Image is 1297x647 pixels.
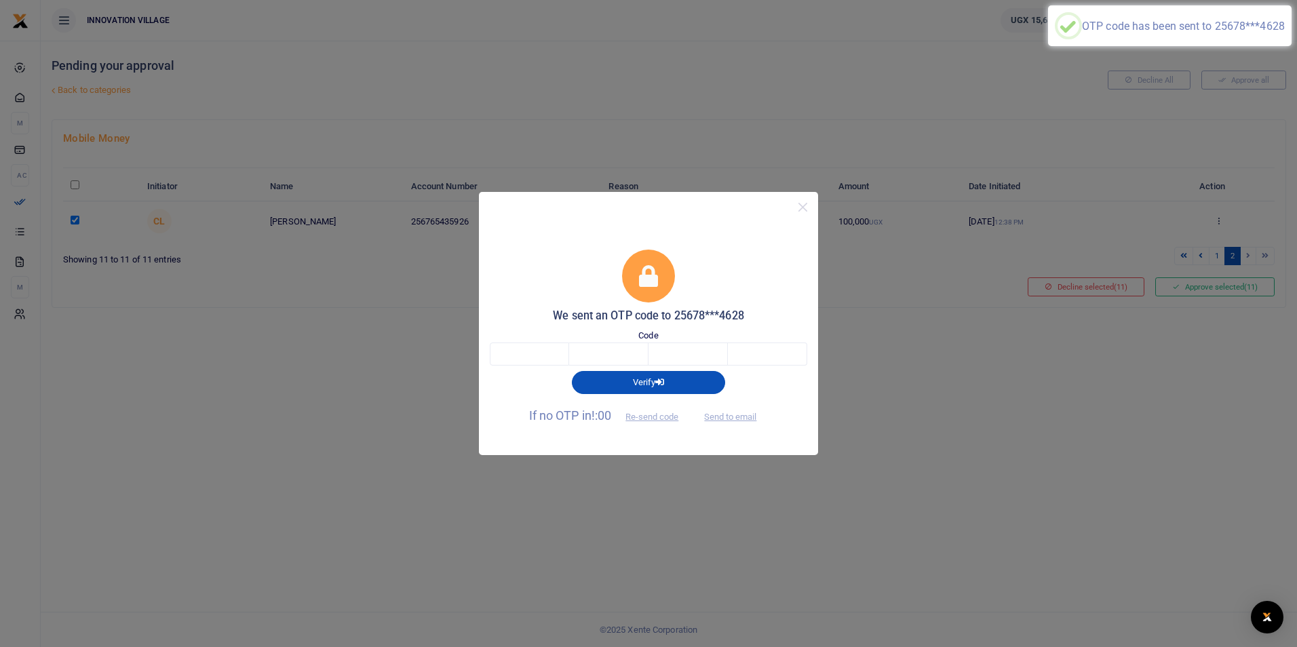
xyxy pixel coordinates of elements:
[793,197,813,217] button: Close
[1251,601,1283,633] div: Open Intercom Messenger
[490,309,807,323] h5: We sent an OTP code to 25678***4628
[592,408,611,423] span: !:00
[529,408,691,423] span: If no OTP in
[1082,20,1285,33] div: OTP code has been sent to 25678***4628
[572,371,725,394] button: Verify
[638,329,658,342] label: Code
